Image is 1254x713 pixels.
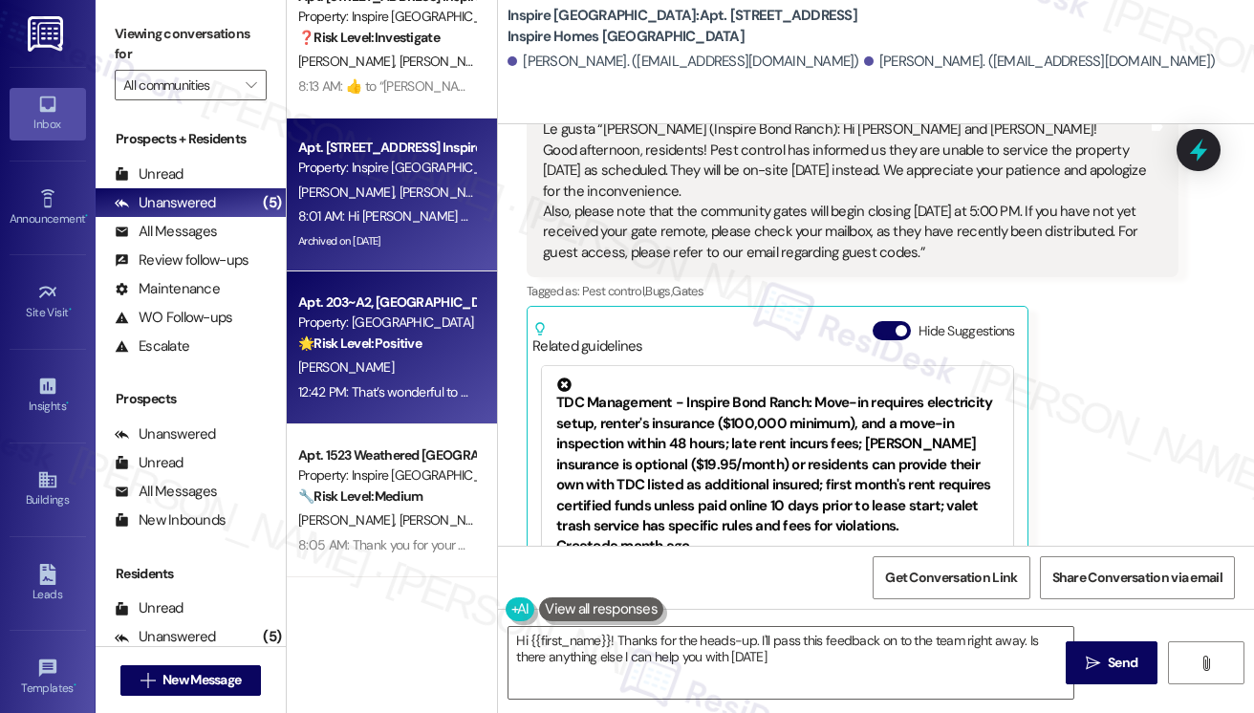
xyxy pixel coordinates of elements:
[543,119,1148,263] div: Le gusta “[PERSON_NAME] (Inspire Bond Ranch): Hi [PERSON_NAME] and [PERSON_NAME]! Good afternoon,...
[246,77,256,93] i: 
[115,19,267,70] label: Viewing conversations for
[1052,568,1222,588] span: Share Conversation via email
[115,453,184,473] div: Unread
[645,283,672,299] span: Bugs ,
[1066,641,1158,684] button: Send
[96,129,286,149] div: Prospects + Residents
[873,556,1029,599] button: Get Conversation Link
[162,670,241,690] span: New Message
[556,378,999,536] div: TDC Management - Inspire Bond Ranch: Move-in requires electricity setup, renter's insurance ($100...
[96,389,286,409] div: Prospects
[258,188,286,218] div: (5)
[74,679,76,692] span: •
[10,276,86,328] a: Site Visit •
[532,321,643,356] div: Related guidelines
[298,313,475,333] div: Property: [GEOGRAPHIC_DATA]
[1108,653,1137,673] span: Send
[296,229,477,253] div: Archived on [DATE]
[298,358,394,376] span: [PERSON_NAME]
[115,222,217,242] div: All Messages
[527,277,1178,305] div: Tagged as:
[115,510,226,530] div: New Inbounds
[96,564,286,584] div: Residents
[298,292,475,313] div: Apt. 203~A2, [GEOGRAPHIC_DATA]
[298,184,400,201] span: [PERSON_NAME]
[298,53,400,70] span: [PERSON_NAME]
[672,283,703,299] span: Gates
[508,627,1073,699] textarea: Hi {{first_name}}! Thanks for the heads-up. I'll pass this feedback on to the team right away. Is...
[298,335,422,352] strong: 🌟 Risk Level: Positive
[115,627,216,647] div: Unanswered
[258,622,286,652] div: (5)
[141,673,155,688] i: 
[115,308,232,328] div: WO Follow-ups
[582,283,646,299] span: Pest control ,
[1199,656,1213,671] i: 
[400,53,501,70] span: [PERSON_NAME]
[10,558,86,610] a: Leads
[10,370,86,421] a: Insights •
[115,193,216,213] div: Unanswered
[400,184,495,201] span: [PERSON_NAME]
[556,536,999,556] div: Created a month ago
[115,598,184,618] div: Unread
[123,70,236,100] input: All communities
[919,321,1015,341] label: Hide Suggestions
[298,7,475,27] div: Property: Inspire [GEOGRAPHIC_DATA]
[298,29,440,46] strong: ❓ Risk Level: Investigate
[1040,556,1235,599] button: Share Conversation via email
[85,209,88,223] span: •
[298,445,475,465] div: Apt. 1523 Weathered [GEOGRAPHIC_DATA], 1 Inspire Homes [GEOGRAPHIC_DATA]
[298,487,422,505] strong: 🔧 Risk Level: Medium
[885,568,1017,588] span: Get Conversation Link
[66,397,69,410] span: •
[864,52,1216,72] div: [PERSON_NAME]. ([EMAIL_ADDRESS][DOMAIN_NAME])
[69,303,72,316] span: •
[10,88,86,140] a: Inbox
[120,665,262,696] button: New Message
[298,158,475,178] div: Property: Inspire [GEOGRAPHIC_DATA]
[1086,656,1100,671] i: 
[298,511,400,529] span: [PERSON_NAME]
[400,511,495,529] span: [PERSON_NAME]
[298,138,475,158] div: Apt. [STREET_ADDRESS] Inspire Homes [GEOGRAPHIC_DATA]
[508,52,859,72] div: [PERSON_NAME]. ([EMAIL_ADDRESS][DOMAIN_NAME])
[10,652,86,703] a: Templates •
[508,6,890,47] b: Inspire [GEOGRAPHIC_DATA]: Apt. [STREET_ADDRESS] Inspire Homes [GEOGRAPHIC_DATA]
[115,336,189,356] div: Escalate
[10,464,86,515] a: Buildings
[115,424,216,444] div: Unanswered
[115,482,217,502] div: All Messages
[115,279,220,299] div: Maintenance
[298,465,475,486] div: Property: Inspire [GEOGRAPHIC_DATA]
[115,250,249,270] div: Review follow-ups
[115,164,184,184] div: Unread
[28,16,67,52] img: ResiDesk Logo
